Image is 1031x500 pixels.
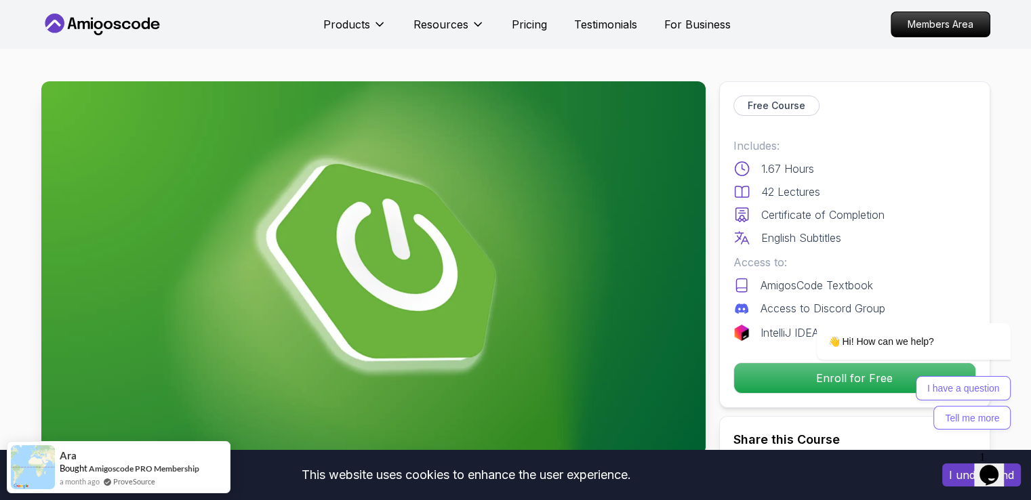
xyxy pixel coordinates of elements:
p: AmigosCode Textbook [761,277,873,293]
p: 1.67 Hours [761,161,814,177]
iframe: chat widget [773,217,1017,439]
a: Pricing [512,16,547,33]
p: Products [323,16,370,33]
p: English Subtitles [761,230,841,246]
a: For Business [664,16,731,33]
p: Enroll for Free [734,363,975,393]
a: ProveSource [113,476,155,487]
a: Amigoscode PRO Membership [89,463,199,474]
p: Access to: [733,254,976,270]
button: Enroll for Free [733,362,976,394]
a: Testimonials [574,16,637,33]
p: Members Area [891,12,990,37]
h2: Share this Course [733,430,976,449]
iframe: chat widget [974,446,1017,486]
button: Resources [413,16,485,43]
p: Includes: [733,138,976,154]
p: IntelliJ IDEA Ultimate [761,325,862,341]
p: Access to Discord Group [761,300,885,316]
button: Accept cookies [942,463,1021,486]
img: spring-boot-for-beginners_thumbnail [41,81,706,455]
p: Free Course [748,99,805,112]
div: This website uses cookies to enhance the user experience. [10,460,922,490]
a: Members Area [891,12,990,37]
p: Resources [413,16,468,33]
span: a month ago [60,476,100,487]
button: Products [323,16,386,43]
span: Bought [60,463,87,474]
span: Ara [60,450,77,461]
img: jetbrains logo [733,325,750,341]
p: 42 Lectures [761,184,820,200]
img: provesource social proof notification image [11,445,55,489]
p: Certificate of Completion [761,207,885,223]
